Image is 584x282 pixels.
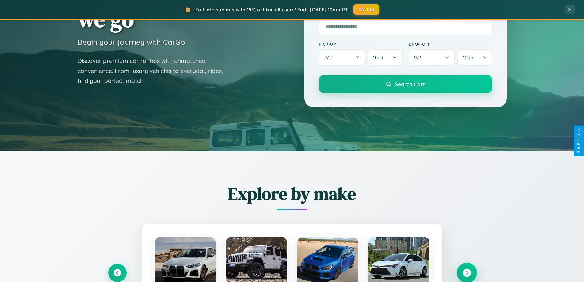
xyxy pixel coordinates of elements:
div: Give Feedback [577,129,581,153]
button: 9/3 [409,49,455,66]
button: 10am [457,49,492,66]
span: Fall into savings with 15% off for all users! Ends [DATE] 10am PT. [195,6,349,13]
label: Pick-up [319,41,403,47]
button: FALL15 [353,4,379,15]
span: 9 / 2 [324,55,335,60]
button: Search Cars [319,75,492,93]
button: 10am [368,49,402,66]
button: 9/2 [319,49,365,66]
span: 10am [463,55,475,60]
label: Drop-off [409,41,492,47]
h3: Begin your journey with CarGo [78,37,185,47]
span: 10am [373,55,385,60]
span: Search Cars [395,81,425,87]
span: 9 / 3 [414,55,425,60]
p: Discover premium car rentals with unmatched convenience. From luxury vehicles to everyday rides, ... [78,56,231,86]
h2: Explore by make [108,182,476,206]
